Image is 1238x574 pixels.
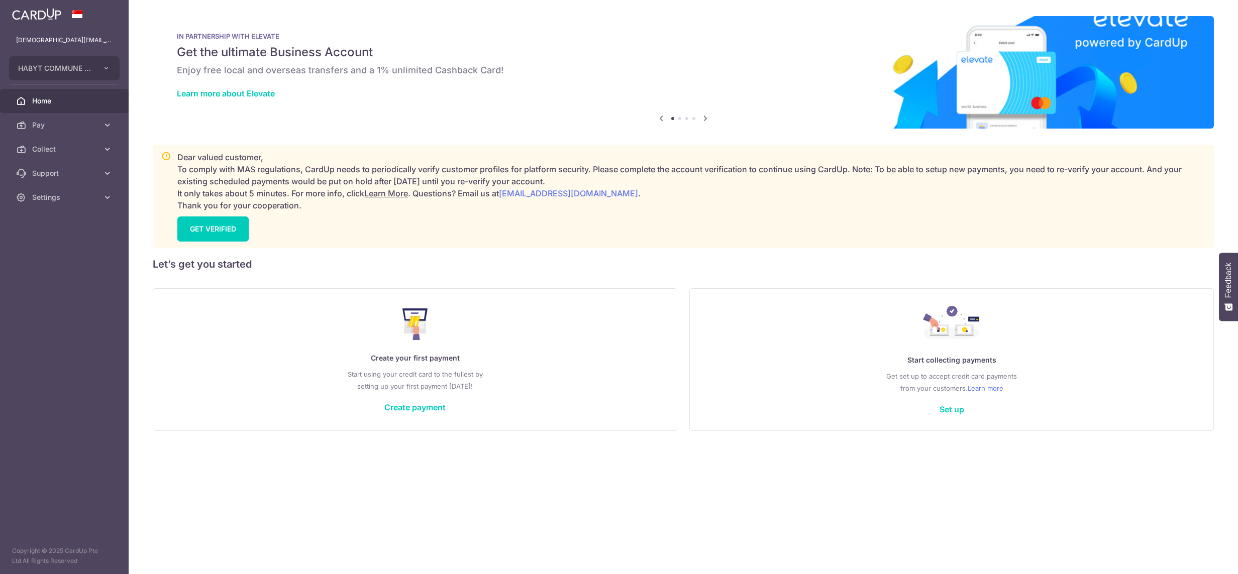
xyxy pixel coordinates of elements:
[9,56,120,80] button: HABYT COMMUNE SINGAPORE 1 PTE LTD
[32,144,98,154] span: Collect
[364,188,408,198] a: Learn More
[499,188,638,198] a: [EMAIL_ADDRESS][DOMAIN_NAME]
[177,88,275,98] a: Learn more about Elevate
[32,192,98,202] span: Settings
[16,35,113,45] p: [DEMOGRAPHIC_DATA][EMAIL_ADDRESS][DOMAIN_NAME]
[32,120,98,130] span: Pay
[1174,544,1228,569] iframe: Opens a widget where you can find more information
[177,64,1190,76] h6: Enjoy free local and overseas transfers and a 1% unlimited Cashback Card!
[384,402,446,412] a: Create payment
[1219,253,1238,321] button: Feedback - Show survey
[177,32,1190,40] p: IN PARTNERSHIP WITH ELEVATE
[173,352,657,364] p: Create your first payment
[1224,263,1233,298] span: Feedback
[32,168,98,178] span: Support
[177,216,249,242] a: GET VERIFIED
[173,368,657,392] p: Start using your credit card to the fullest by setting up your first payment [DATE]!
[153,16,1214,129] img: Renovation banner
[153,256,1214,272] h5: Let’s get you started
[710,370,1193,394] p: Get set up to accept credit card payments from your customers.
[12,8,61,20] img: CardUp
[32,96,98,106] span: Home
[923,306,980,342] img: Collect Payment
[402,308,428,340] img: Make Payment
[177,151,1205,211] p: Dear valued customer, To comply with MAS regulations, CardUp needs to periodically verify custome...
[177,44,1190,60] h5: Get the ultimate Business Account
[18,63,92,73] span: HABYT COMMUNE SINGAPORE 1 PTE LTD
[940,404,964,414] a: Set up
[968,382,1003,394] a: Learn more
[710,354,1193,366] p: Start collecting payments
